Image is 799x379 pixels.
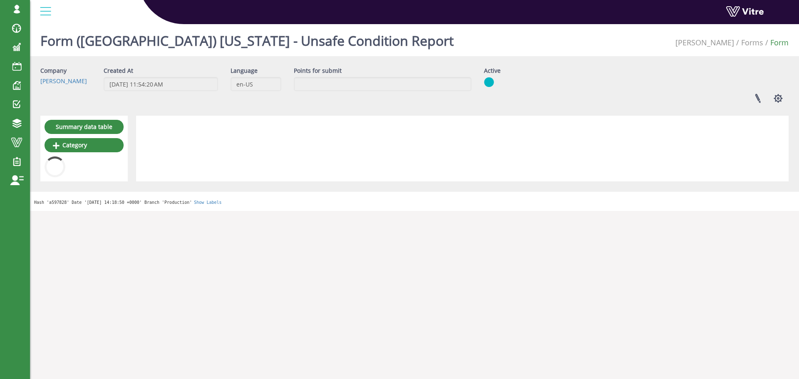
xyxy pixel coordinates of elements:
[675,37,734,47] a: [PERSON_NAME]
[763,37,789,48] li: Form
[194,200,221,205] a: Show Labels
[484,67,501,75] label: Active
[741,37,763,47] a: Forms
[40,21,454,56] h1: Form ([GEOGRAPHIC_DATA]) [US_STATE] - Unsafe Condition Report
[104,67,133,75] label: Created At
[45,120,124,134] a: Summary data table
[40,77,87,85] a: [PERSON_NAME]
[40,67,67,75] label: Company
[34,200,192,205] span: Hash 'a597828' Date '[DATE] 14:18:50 +0000' Branch 'Production'
[45,138,124,152] a: Category
[294,67,342,75] label: Points for submit
[484,77,494,87] img: yes
[231,67,258,75] label: Language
